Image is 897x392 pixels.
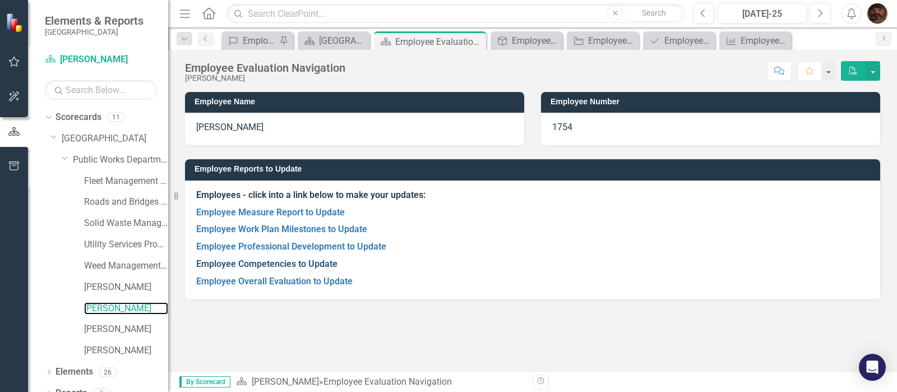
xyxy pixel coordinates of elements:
strong: Employees - click into a link below to make your updates: [196,190,426,200]
h3: Employee Reports to Update [195,165,875,173]
button: Search [626,6,682,21]
div: Employee Professional Development to Update [664,34,712,48]
div: Employee Evaluation Navigation [395,35,483,49]
a: Employee Overall Evaluation to Update [196,276,353,287]
input: Search Below... [45,80,157,100]
span: 1754 [552,122,572,132]
a: Scorecards [56,111,101,124]
h3: Employee Name [195,98,519,106]
a: [GEOGRAPHIC_DATA] [62,132,168,145]
a: [PERSON_NAME] [84,302,168,315]
a: Public Works Department [73,154,168,167]
a: [GEOGRAPHIC_DATA] [300,34,367,48]
a: [PERSON_NAME] [45,53,157,66]
div: 11 [107,113,125,122]
input: Search ClearPoint... [227,4,685,24]
a: Employee Overall Evaluation to Update [493,34,560,48]
a: Fleet Management Program [84,175,168,188]
a: Solid Waste Management Program [84,217,168,230]
div: [GEOGRAPHIC_DATA] [319,34,367,48]
div: Open Intercom Messenger [859,354,886,381]
a: [PERSON_NAME] [84,281,168,294]
a: Employee Work Plan Milestones to Update [196,224,367,234]
h3: Employee Number [551,98,875,106]
div: [PERSON_NAME] [185,74,345,82]
span: By Scorecard [179,376,230,388]
div: Employee Competencies to Update [243,34,276,48]
a: [PERSON_NAME] [252,376,319,387]
button: [DATE]-25 [717,3,807,24]
span: Search [642,8,666,17]
a: Weed Management Program [84,260,168,273]
a: Employee Measure Report to Update [196,207,345,218]
a: Employee Measure Report to Update [722,34,788,48]
a: Employee Competencies to Update [196,259,337,269]
small: [GEOGRAPHIC_DATA] [45,27,144,36]
div: 26 [99,367,117,377]
a: Elements [56,366,93,379]
img: Rodrick Black [867,3,887,24]
div: [DATE]-25 [721,7,803,21]
span: Elements & Reports [45,14,144,27]
a: [PERSON_NAME] [84,344,168,357]
a: Employee Competencies to Update [224,34,276,48]
div: Employee Evaluation Navigation [185,62,345,74]
div: » [236,376,524,389]
a: Employee Work Plan Milestones to Update [570,34,636,48]
p: [PERSON_NAME] [196,121,513,134]
a: [PERSON_NAME] [84,323,168,336]
a: Employee Professional Development to Update [196,241,386,252]
a: Employee Professional Development to Update [646,34,712,48]
a: Roads and Bridges Program [84,196,168,209]
img: ClearPoint Strategy [6,13,25,33]
div: Employee Work Plan Milestones to Update [588,34,636,48]
div: Employee Measure Report to Update [741,34,788,48]
div: Employee Evaluation Navigation [323,376,452,387]
a: Utility Services Program [84,238,168,251]
div: Employee Overall Evaluation to Update [512,34,560,48]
